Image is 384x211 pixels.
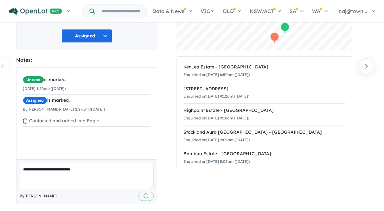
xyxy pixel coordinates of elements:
span: Assigned [23,97,47,104]
a: Stockland Aura [GEOGRAPHIC_DATA] - [GEOGRAPHIC_DATA]Enquiried on[DATE] 9:09am ([DATE]) [183,125,345,147]
small: Enquiried on [DATE] 9:12am ([DATE]) [183,94,249,99]
a: Bamboo Estate - [GEOGRAPHIC_DATA]Enquiried on[DATE] 8:02am ([DATE]) [183,147,345,169]
a: KenLea Estate - [GEOGRAPHIC_DATA]Enquiried on[DATE] 6:50pm ([DATE]) [183,60,345,82]
img: Openlot PRO Logo White [9,8,62,16]
div: Bamboo Estate - [GEOGRAPHIC_DATA] [183,150,345,158]
div: KenLea Estate - [GEOGRAPHIC_DATA] [183,63,345,71]
small: [DATE] 1:20pm ([DATE]) [23,86,66,91]
div: is marked. [23,76,150,84]
div: Notes: [16,56,157,64]
span: Contacted and added into Eagle [29,118,99,124]
small: By [PERSON_NAME] - [DATE] 2:27pm ([DATE]) [23,107,105,112]
span: By [PERSON_NAME] [20,193,57,199]
div: Map marker [280,22,290,34]
button: Assigned [61,29,112,43]
div: [STREET_ADDRESS] [183,85,345,93]
input: Try estate name, suburb, builder or developer [96,4,145,18]
div: Highpoint Estate - [GEOGRAPHIC_DATA] [183,107,345,114]
div: is marked. [23,97,150,104]
small: Enquiried on [DATE] 8:02am ([DATE]) [183,159,250,164]
span: naj@town... [339,8,367,14]
small: Enquiried on [DATE] 6:50pm ([DATE]) [183,72,250,77]
div: Map marker [270,32,279,44]
small: Enquiried on [DATE] 9:10am ([DATE]) [183,116,249,120]
small: Enquiried on [DATE] 9:09am ([DATE]) [183,137,250,142]
span: Unread [23,76,44,84]
a: Highpoint Estate - [GEOGRAPHIC_DATA]Enquiried on[DATE] 9:10am ([DATE]) [183,103,345,125]
div: Stockland Aura [GEOGRAPHIC_DATA] - [GEOGRAPHIC_DATA] [183,129,345,136]
a: [STREET_ADDRESS]Enquiried on[DATE] 9:12am ([DATE]) [183,82,345,104]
